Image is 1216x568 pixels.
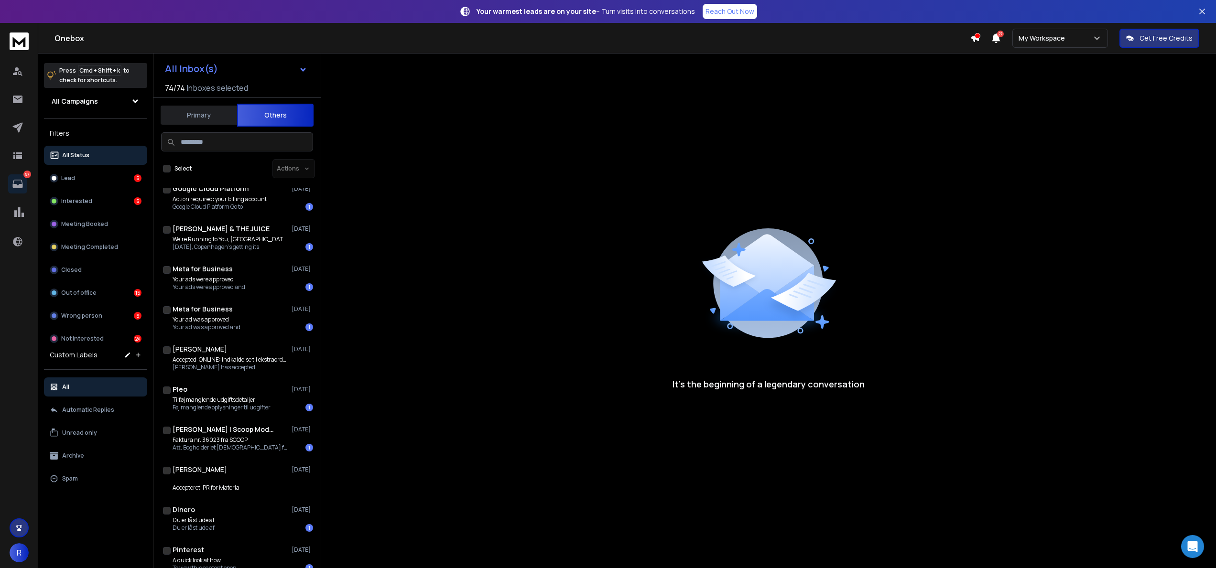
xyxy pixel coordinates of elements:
[44,169,147,188] button: Lead6
[673,377,865,391] p: It’s the beginning of a legendary conversation
[292,426,313,433] p: [DATE]
[997,31,1004,37] span: 27
[292,185,313,193] p: [DATE]
[173,323,240,331] p: Your ad was approved and
[62,151,89,159] p: All Status
[54,32,970,44] h1: Onebox
[173,276,245,283] p: Your ads were approved
[61,312,102,320] p: Wrong person
[173,524,215,532] p: Du er låst ude af
[173,385,187,394] h1: Pleo
[174,165,192,172] label: Select
[44,329,147,348] button: Not Interested24
[173,557,237,564] p: A quick look at how
[59,66,130,85] p: Press to check for shortcuts.
[44,92,147,111] button: All Campaigns
[134,312,141,320] div: 6
[157,59,315,78] button: All Inbox(s)
[305,444,313,451] div: 1
[305,524,313,532] div: 1
[62,406,114,414] p: Automatic Replies
[165,82,185,94] span: 74 / 74
[52,96,98,106] h1: All Campaigns
[173,516,215,524] p: Du er låst ude af
[78,65,121,76] span: Cmd + Shift + k
[44,260,147,279] button: Closed
[173,425,278,434] h1: [PERSON_NAME] | Scoop Models
[173,203,267,211] p: Google Cloud Platform Go to
[292,466,313,473] p: [DATE]
[61,266,82,274] p: Closed
[10,32,29,50] img: logo
[173,436,287,444] p: Faktura nr. 36023 fra SCOOP
[61,289,97,297] p: Out of office
[173,184,249,193] h1: Google Cloud Platform
[305,243,313,251] div: 1
[44,400,147,419] button: Automatic Replies
[44,306,147,325] button: Wrong person6
[706,7,754,16] p: Reach Out Now
[23,171,31,178] p: 57
[44,237,147,257] button: Meeting Completed
[1181,535,1204,558] div: Open Intercom Messenger
[173,304,233,314] h1: Meta for Business
[10,543,29,562] button: R
[134,335,141,343] div: 24
[173,505,195,514] h1: Dinero
[187,82,248,94] h3: Inboxes selected
[292,546,313,554] p: [DATE]
[292,305,313,313] p: [DATE]
[134,174,141,182] div: 6
[173,484,243,492] p: Accepteret: PR for Materia -
[173,283,245,291] p: Your ads were approved and
[44,192,147,211] button: Interested6
[61,174,75,182] p: Lead
[161,105,237,126] button: Primary
[703,4,757,19] a: Reach Out Now
[61,243,118,251] p: Meeting Completed
[173,444,287,451] p: Att. Bogholderiet [DEMOGRAPHIC_DATA] faktura som
[44,146,147,165] button: All Status
[237,104,314,127] button: Others
[44,127,147,140] h3: Filters
[61,220,108,228] p: Meeting Booked
[305,203,313,211] div: 1
[1119,29,1199,48] button: Get Free Credits
[44,469,147,488] button: Spam
[8,174,27,193] a: 57
[173,243,287,251] p: [DATE], Copenhagen’s getting its
[173,396,271,404] p: Tilføj manglende udgiftsdetaljer
[173,224,270,234] h1: [PERSON_NAME] & THE JUICE
[173,404,271,411] p: Føj manglende oplysninger til udgifter
[62,452,84,460] p: Archive
[173,364,287,371] p: [PERSON_NAME] has accepted
[61,197,92,205] p: Interested
[292,506,313,514] p: [DATE]
[173,316,240,323] p: Your ad was approved
[173,195,267,203] p: Action required: your billing account
[165,64,218,74] h1: All Inbox(s)
[44,214,147,234] button: Meeting Booked
[134,289,141,297] div: 15
[44,423,147,442] button: Unread only
[62,383,69,391] p: All
[44,446,147,465] button: Archive
[61,335,104,343] p: Not Interested
[44,283,147,302] button: Out of office15
[173,236,287,243] p: We’re Running to You, [GEOGRAPHIC_DATA]🇩🇰
[173,356,287,364] p: Accepted: ONLINE: Indkaldelse til ekstraordinær
[173,465,227,474] h1: [PERSON_NAME]
[62,429,97,437] p: Unread only
[50,350,98,360] h3: Custom Labels
[1140,33,1193,43] p: Get Free Credits
[477,7,695,16] p: – Turn visits into conversations
[305,283,313,291] div: 1
[1019,33,1069,43] p: My Workspace
[292,386,313,393] p: [DATE]
[173,545,204,555] h1: Pinterest
[173,344,227,354] h1: [PERSON_NAME]
[305,323,313,331] div: 1
[44,377,147,397] button: All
